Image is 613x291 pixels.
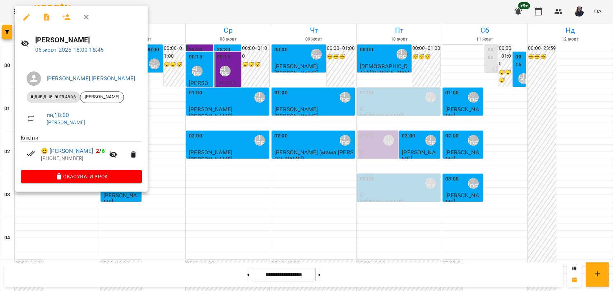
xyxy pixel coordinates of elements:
[80,91,124,103] div: [PERSON_NAME]
[47,119,85,125] a: [PERSON_NAME]
[47,75,135,82] a: [PERSON_NAME] [PERSON_NAME]
[21,134,142,170] ul: Клієнти
[96,147,99,154] span: 2
[80,94,124,100] span: [PERSON_NAME]
[47,112,69,118] a: пн , 18:00
[41,155,105,162] p: [PHONE_NUMBER]
[27,172,136,181] span: Скасувати Урок
[41,147,93,155] a: 😀 [PERSON_NAME]
[21,170,142,183] button: Скасувати Урок
[35,46,104,53] a: 06 жовт 2025 18:00-18:45
[35,34,142,46] h6: [PERSON_NAME]
[27,149,35,158] svg: Візит сплачено
[96,147,105,154] b: /
[102,147,105,154] span: 6
[27,94,80,100] span: індивід шч англ 45 хв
